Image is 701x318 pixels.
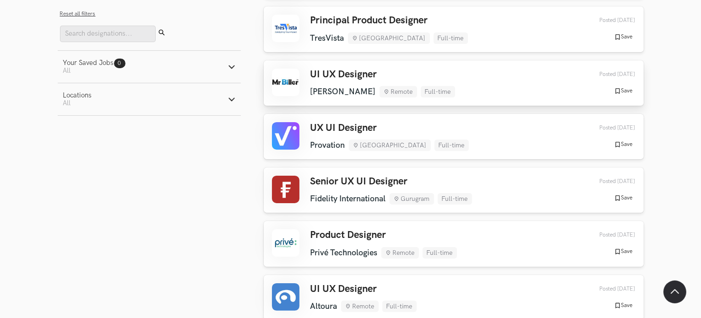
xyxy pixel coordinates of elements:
a: UI UX Designer [PERSON_NAME] Remote Full-time Posted [DATE] Save [264,60,644,106]
a: Product Designer Privé Technologies Remote Full-time Posted [DATE] Save [264,221,644,266]
div: 10th Oct [578,178,636,185]
button: Save [611,248,636,256]
li: [GEOGRAPHIC_DATA] [348,32,430,44]
span: 0 [118,60,121,67]
li: Provation [310,140,345,150]
button: Your Saved Jobs0 All [58,51,241,83]
li: Fidelity International [310,194,386,204]
h3: UI UX Designer [310,69,455,81]
div: 06th Oct [578,232,636,238]
span: All [63,99,71,107]
button: LocationsAll [58,83,241,115]
li: Gurugram [390,193,434,205]
h3: UI UX Designer [310,283,417,295]
li: [PERSON_NAME] [310,87,376,97]
button: Save [611,302,636,310]
li: Full-time [438,193,472,205]
li: TresVista [310,33,344,43]
h3: UX UI Designer [310,122,469,134]
h3: Product Designer [310,229,457,241]
a: Senior UX UI Designer Fidelity International Gurugram Full-time Posted [DATE] Save [264,167,644,213]
div: 10th Oct [578,71,636,78]
button: Save [611,33,636,41]
div: 10th Oct [578,124,636,131]
span: All [63,67,71,75]
li: Full-time [421,86,455,97]
a: UX UI Designer Provation [GEOGRAPHIC_DATA] Full-time Posted [DATE] Save [264,114,644,159]
li: Full-time [423,247,457,259]
li: Full-time [435,140,469,151]
li: Full-time [382,301,417,312]
input: Search [60,26,156,42]
li: Full-time [434,32,468,44]
button: Save [611,194,636,202]
li: Remote [380,86,417,97]
div: Locations [63,92,92,99]
li: Remote [341,301,379,312]
div: 29th Sep [578,286,636,292]
div: Your Saved Jobs [63,59,125,67]
a: Principal Product Designer TresVista [GEOGRAPHIC_DATA] Full-time Posted [DATE] Save [264,6,644,52]
li: [GEOGRAPHIC_DATA] [349,140,431,151]
button: Reset all filters [60,11,96,17]
div: 10th Oct [578,17,636,24]
li: Privé Technologies [310,248,378,258]
li: Altoura [310,302,337,311]
h3: Senior UX UI Designer [310,176,472,188]
button: Save [611,140,636,149]
h3: Principal Product Designer [310,15,468,27]
li: Remote [381,247,419,259]
button: Save [611,87,636,95]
